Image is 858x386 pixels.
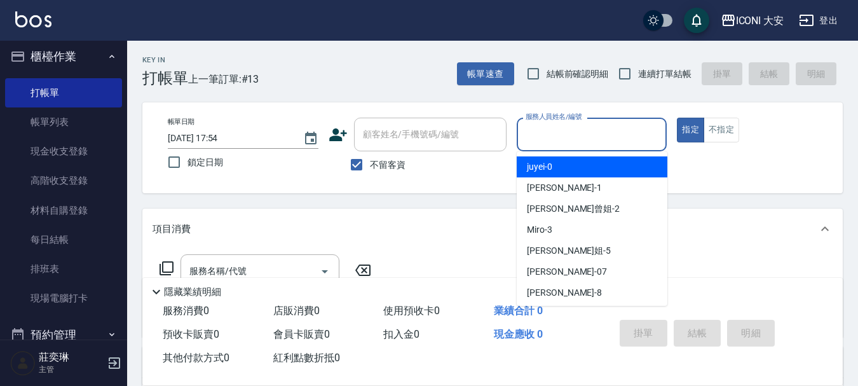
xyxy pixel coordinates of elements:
[153,223,191,236] p: 項目消費
[383,305,440,317] span: 使用預收卡 0
[315,261,335,282] button: Open
[383,328,419,340] span: 扣入金 0
[527,244,611,258] span: [PERSON_NAME]姐 -5
[273,352,340,364] span: 紅利點數折抵 0
[5,78,122,107] a: 打帳單
[494,328,543,340] span: 現金應收 0
[163,305,209,317] span: 服務消費 0
[736,13,784,29] div: ICONI 大安
[273,305,320,317] span: 店販消費 0
[5,166,122,195] a: 高階收支登錄
[15,11,51,27] img: Logo
[168,117,194,127] label: 帳單日期
[168,128,290,149] input: YYYY/MM/DD hh:mm
[716,8,789,34] button: ICONI 大安
[10,350,36,376] img: Person
[704,118,739,142] button: 不指定
[5,225,122,254] a: 每日結帳
[273,328,330,340] span: 會員卡販賣 0
[39,364,104,375] p: 主管
[164,286,221,299] p: 隱藏業績明細
[142,209,843,249] div: 項目消費
[494,305,543,317] span: 業績合計 0
[163,352,229,364] span: 其他付款方式 0
[39,351,104,364] h5: 莊奕琳
[638,67,691,81] span: 連續打單結帳
[677,118,704,142] button: 指定
[5,319,122,352] button: 預約管理
[187,156,223,169] span: 鎖定日期
[527,223,552,237] span: Miro -3
[527,181,602,195] span: [PERSON_NAME] -1
[5,107,122,137] a: 帳單列表
[5,254,122,284] a: 排班表
[527,286,602,300] span: [PERSON_NAME] -8
[142,56,188,64] h2: Key In
[5,196,122,225] a: 材料自購登錄
[457,62,514,86] button: 帳單速查
[527,160,552,174] span: juyei -0
[527,202,620,216] span: [PERSON_NAME]曾姐 -2
[5,284,122,313] a: 現場電腦打卡
[794,9,843,32] button: 登出
[188,71,259,87] span: 上一筆訂單:#13
[296,123,326,154] button: Choose date, selected date is 2025-08-18
[527,265,607,279] span: [PERSON_NAME] -07
[5,137,122,166] a: 現金收支登錄
[163,328,219,340] span: 預收卡販賣 0
[684,8,709,33] button: save
[370,158,405,172] span: 不留客資
[5,40,122,73] button: 櫃檯作業
[547,67,609,81] span: 結帳前確認明細
[142,69,188,87] h3: 打帳單
[526,112,582,121] label: 服務人員姓名/編號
